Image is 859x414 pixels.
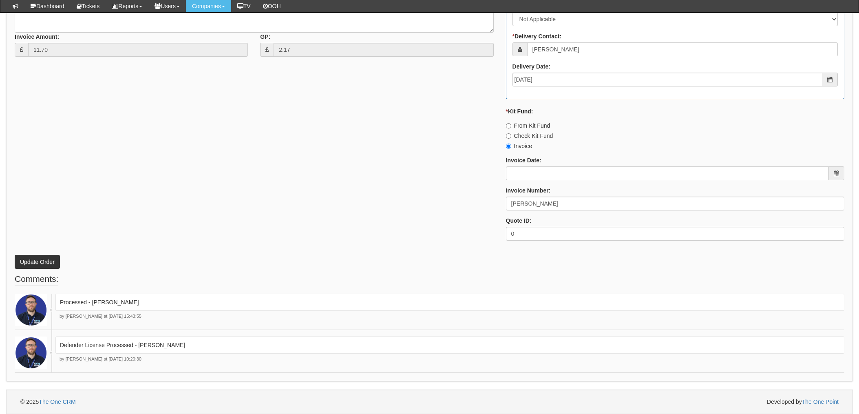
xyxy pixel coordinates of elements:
[20,399,76,405] span: © 2025
[506,217,532,225] label: Quote ID:
[512,32,562,40] label: Delivery Contact:
[60,298,840,306] p: Processed - [PERSON_NAME]
[506,186,551,195] label: Invoice Number:
[15,294,47,326] img: Adam Hague
[15,255,60,269] button: Update Order
[15,337,47,369] img: Adam Hague
[506,144,511,149] input: Invoice
[506,132,553,140] label: Check Kit Fund
[802,399,839,405] a: The One Point
[15,273,58,286] legend: Comments:
[506,133,511,139] input: Check Kit Fund
[512,62,550,71] label: Delivery Date:
[55,356,844,363] p: by [PERSON_NAME] at [DATE] 10:20:30
[506,123,511,128] input: From Kit Fund
[15,33,59,41] label: Invoice Amount:
[60,341,840,349] p: Defender License Processed - [PERSON_NAME]
[767,398,839,406] span: Developed by
[506,122,550,130] label: From Kit Fund
[55,313,844,320] p: by [PERSON_NAME] at [DATE] 15:43:55
[506,142,532,150] label: Invoice
[39,399,75,405] a: The One CRM
[506,156,541,164] label: Invoice Date:
[260,33,270,41] label: GP:
[506,107,533,115] label: Kit Fund:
